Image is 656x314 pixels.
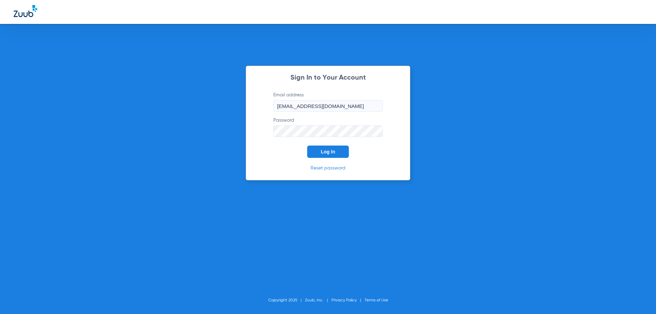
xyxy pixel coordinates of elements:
[268,297,305,304] li: Copyright 2025
[273,92,383,112] label: Email address
[365,298,388,302] a: Terms of Use
[331,298,357,302] a: Privacy Policy
[14,5,37,17] img: Zuub Logo
[307,146,349,158] button: Log In
[273,100,383,112] input: Email address
[622,281,656,314] iframe: Chat Widget
[305,297,331,304] li: Zuub, Inc.
[273,125,383,137] input: Password
[273,117,383,137] label: Password
[321,149,335,154] span: Log In
[263,74,393,81] h2: Sign In to Your Account
[311,166,345,170] a: Reset password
